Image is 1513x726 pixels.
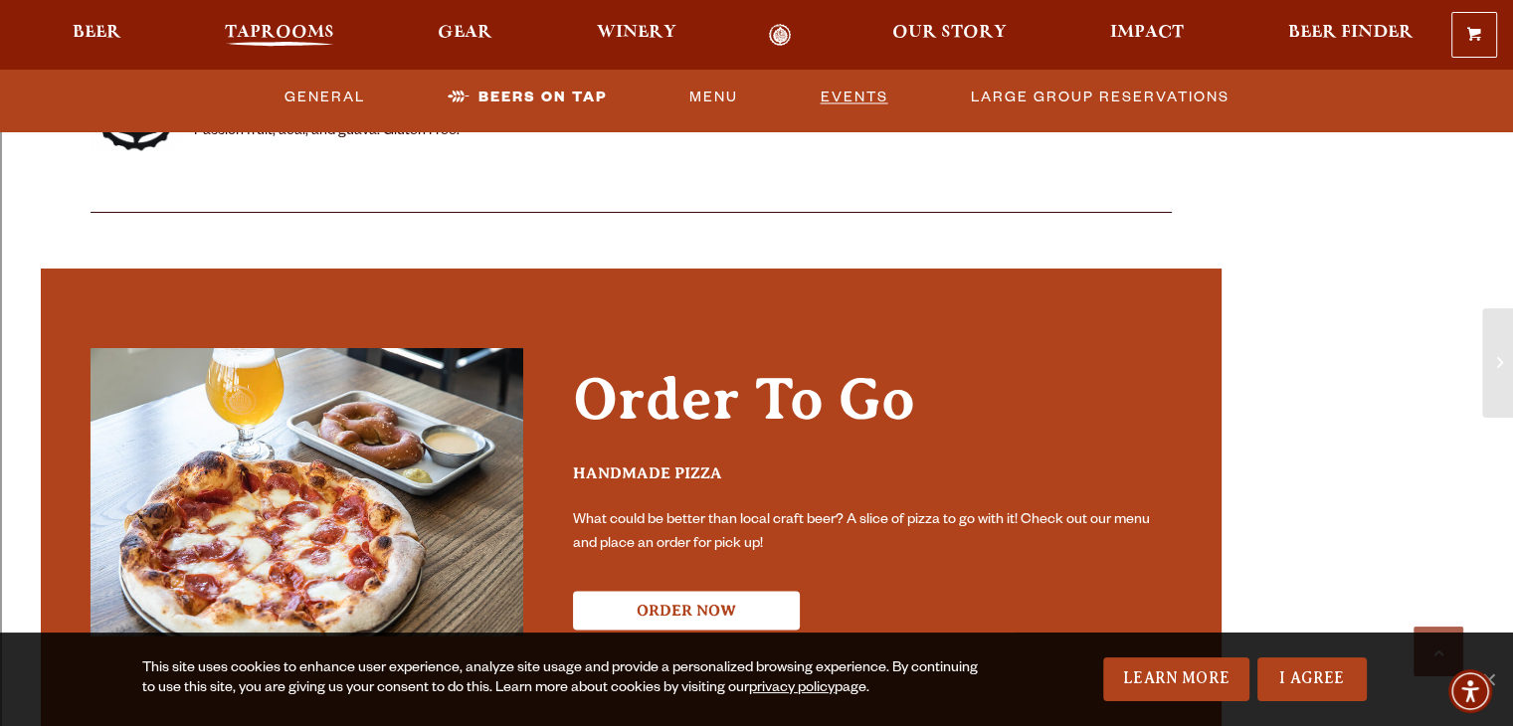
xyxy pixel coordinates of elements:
[879,24,1020,47] a: Our Story
[573,365,1173,453] h2: Order To Go
[1448,669,1492,713] div: Accessibility Menu
[1287,25,1413,41] span: Beer Finder
[91,347,523,635] img: Internal Promo Images
[73,25,121,41] span: Beer
[573,508,1173,556] p: What could be better than local craft beer? A slice of pizza to go with it! Check out our menu an...
[8,62,1505,80] div: Delete
[1097,24,1197,47] a: Impact
[277,75,373,120] a: General
[892,25,1007,41] span: Our Story
[1414,627,1463,676] a: Scroll to top
[8,44,1505,62] div: Move To ...
[440,75,615,120] a: Beers On Tap
[1110,25,1184,41] span: Impact
[225,25,334,41] span: Taprooms
[681,75,746,120] a: Menu
[1274,24,1425,47] a: Beer Finder
[573,462,1173,499] h3: Handmade Pizza
[438,25,492,41] span: Gear
[1257,657,1367,701] a: I Agree
[60,24,134,47] a: Beer
[8,115,1505,133] div: Rename
[1103,657,1249,701] a: Learn More
[597,25,676,41] span: Winery
[8,26,1505,44] div: Sort New > Old
[8,8,1505,26] div: Sort A > Z
[963,75,1237,120] a: Large Group Reservations
[743,24,818,47] a: Odell Home
[425,24,505,47] a: Gear
[142,659,991,699] div: This site uses cookies to enhance user experience, analyze site usage and provide a personalized ...
[584,24,689,47] a: Winery
[212,24,347,47] a: Taprooms
[573,591,800,630] button: Order Now
[8,97,1505,115] div: Sign out
[749,681,835,697] a: privacy policy
[813,75,896,120] a: Events
[8,133,1505,151] div: Move To ...
[8,80,1505,97] div: Options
